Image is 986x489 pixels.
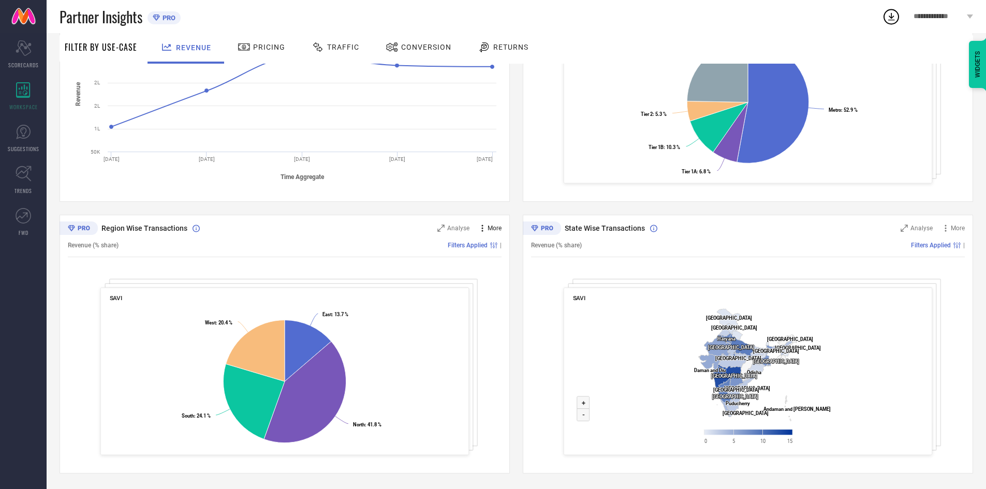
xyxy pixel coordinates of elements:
[253,43,285,51] span: Pricing
[9,103,38,111] span: WORKSPACE
[649,144,680,150] text: : 10.3 %
[723,410,769,416] text: [GEOGRAPHIC_DATA]
[199,156,215,162] text: [DATE]
[60,221,98,237] div: Premium
[565,224,645,232] span: State Wise Transactions
[829,107,858,113] text: : 52.9 %
[110,294,123,302] span: SAVI
[68,242,119,249] span: Revenue (% share)
[94,126,100,131] text: 1L
[573,294,586,302] span: SAVI
[8,145,39,153] span: SUGGESTIONS
[682,169,711,174] text: : 6.8 %
[708,345,754,350] text: [GEOGRAPHIC_DATA]
[682,169,698,174] tspan: Tier 1A
[327,43,359,51] span: Traffic
[726,401,750,406] text: Puducherry
[401,43,451,51] span: Conversion
[101,224,187,232] span: Region Wise Transactions
[500,242,502,249] span: |
[322,312,332,317] tspan: East
[911,242,951,249] span: Filters Applied
[582,411,585,419] text: -
[60,6,142,27] span: Partner Insights
[531,242,582,249] span: Revenue (% share)
[732,438,735,444] text: 5
[94,103,100,109] text: 2L
[493,43,528,51] span: Returns
[182,413,194,419] tspan: South
[641,111,667,117] text: : 5.3 %
[176,43,211,52] span: Revenue
[951,225,965,232] span: More
[353,422,381,427] text: : 41.8 %
[477,156,493,162] text: [DATE]
[711,373,757,379] text: [GEOGRAPHIC_DATA]
[963,242,965,249] span: |
[19,229,28,236] span: FWD
[706,315,752,321] text: [GEOGRAPHIC_DATA]
[753,359,799,364] text: [GEOGRAPHIC_DATA]
[763,406,831,412] text: Andaman and [PERSON_NAME]
[787,438,792,444] text: 15
[523,221,561,237] div: Premium
[205,320,216,325] tspan: West
[75,82,82,106] tspan: Revenue
[775,345,821,351] text: [GEOGRAPHIC_DATA]
[713,387,759,393] text: [GEOGRAPHIC_DATA]
[715,355,761,361] text: [GEOGRAPHIC_DATA]
[294,156,310,162] text: [DATE]
[753,348,799,354] text: [GEOGRAPHIC_DATA]
[704,438,707,444] text: 0
[437,225,445,232] svg: Zoom
[160,14,175,22] span: PRO
[91,149,100,155] text: 50K
[94,80,100,85] text: 2L
[712,394,758,399] text: [GEOGRAPHIC_DATA]
[649,144,664,150] tspan: Tier 1B
[767,336,813,342] text: [GEOGRAPHIC_DATA]
[14,187,32,195] span: TRENDS
[717,336,735,342] text: Haryana
[65,41,137,53] span: Filter By Use-Case
[711,325,757,331] text: [GEOGRAPHIC_DATA]
[448,242,488,249] span: Filters Applied
[322,312,348,317] text: : 13.7 %
[281,173,325,181] tspan: Time Aggregate
[641,111,653,117] tspan: Tier 2
[724,386,770,391] text: [GEOGRAPHIC_DATA]
[353,422,365,427] tspan: North
[694,367,726,373] text: Daman and Diu
[205,320,232,325] text: : 20.4 %
[882,7,901,26] div: Open download list
[8,61,39,69] span: SCORECARDS
[447,225,469,232] span: Analyse
[582,399,585,407] text: +
[829,107,841,113] tspan: Metro
[488,225,502,232] span: More
[182,413,211,419] text: : 24.1 %
[910,225,933,232] span: Analyse
[901,225,908,232] svg: Zoom
[747,369,761,375] text: Odisha
[760,438,766,444] text: 10
[389,156,405,162] text: [DATE]
[104,156,120,162] text: [DATE]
